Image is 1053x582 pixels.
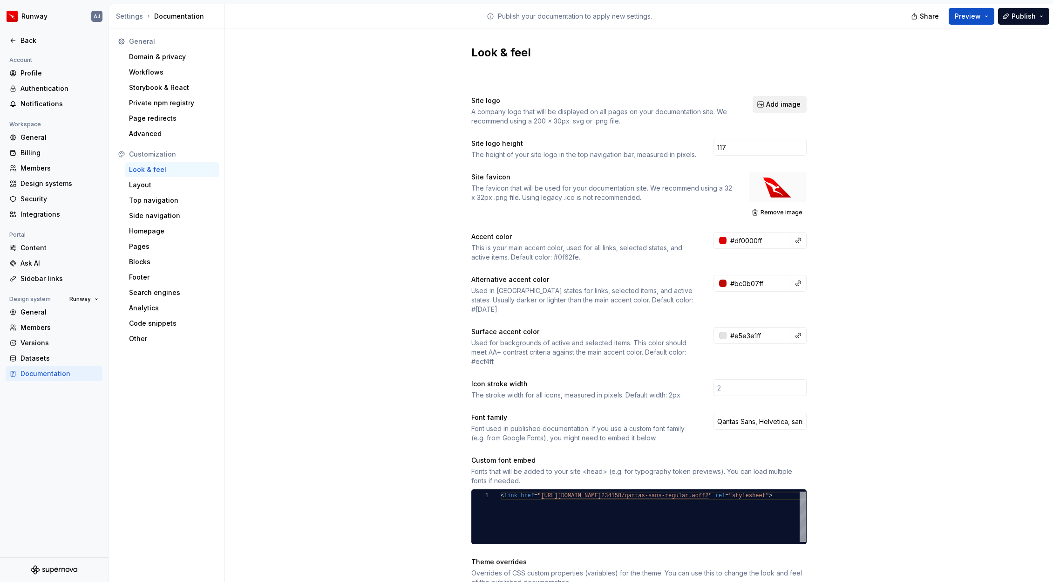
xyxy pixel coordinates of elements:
span: Publish [1012,12,1036,21]
a: Documentation [6,366,102,381]
div: The favicon that will be used for your documentation site. We recommend using a 32 x 32px .png fi... [471,184,732,202]
div: Customization [129,150,215,159]
div: General [20,133,99,142]
a: Design systems [6,176,102,191]
a: Search engines [125,285,219,300]
div: Blocks [129,257,215,267]
input: e.g. #000000 [727,327,790,344]
a: Datasets [6,351,102,366]
span: link [504,493,517,499]
span: [URL][DOMAIN_NAME] [541,493,601,499]
span: Preview [955,12,981,21]
a: Members [6,320,102,335]
div: General [129,37,215,46]
div: Top navigation [129,196,215,205]
div: Integrations [20,210,99,219]
h2: Look & feel [471,45,795,60]
div: Used in [GEOGRAPHIC_DATA] states for links, selected items, and active states. Usually darker or ... [471,286,697,314]
input: 2 [713,379,807,396]
div: Documentation [20,369,99,378]
a: Top navigation [125,193,219,208]
a: Page redirects [125,111,219,126]
span: < [501,493,504,499]
div: Versions [20,338,99,348]
a: Content [6,240,102,255]
a: Back [6,33,102,48]
a: Layout [125,178,219,192]
span: Add image [766,100,801,109]
div: Custom font embed [471,456,807,465]
div: Site favicon [471,172,732,182]
a: Blocks [125,254,219,269]
div: Billing [20,148,99,157]
a: Pages [125,239,219,254]
span: > [769,493,772,499]
div: Theme overrides [471,557,807,567]
div: Documentation [116,12,221,21]
button: Settings [116,12,143,21]
div: Design systems [20,179,99,188]
div: Members [20,164,99,173]
a: Sidebar links [6,271,102,286]
div: Profile [20,68,99,78]
a: Versions [6,336,102,350]
a: General [6,130,102,145]
div: This is your main accent color, used for all links, selected states, and active items. Default co... [471,243,697,262]
a: Domain & privacy [125,49,219,64]
div: Analytics [129,303,215,313]
p: Publish your documentation to apply new settings. [498,12,652,21]
span: " [537,493,541,499]
div: Workflows [129,68,215,77]
div: Portal [6,229,29,240]
a: Billing [6,145,102,160]
a: Integrations [6,207,102,222]
svg: Supernova Logo [31,565,77,575]
div: The height of your site logo in the top navigation bar, measured in pixels. [471,150,697,159]
div: Footer [129,273,215,282]
span: = [534,493,537,499]
div: Datasets [20,354,99,363]
div: Workspace [6,119,45,130]
div: Pages [129,242,215,251]
div: The stroke width for all icons, measured in pixels. Default width: 2px. [471,390,697,400]
div: Account [6,55,36,66]
div: Icon stroke width [471,379,697,389]
a: General [6,305,102,320]
a: Advanced [125,126,219,141]
a: Side navigation [125,208,219,223]
a: Other [125,331,219,346]
a: Ask AI [6,256,102,271]
span: Runway [69,295,91,303]
div: Design system [6,294,54,305]
div: Side navigation [129,211,215,220]
input: Inter, Arial, sans-serif [713,413,807,430]
div: Fonts that will be added to your site <head> (e.g. for typography token previews). You can load m... [471,467,807,486]
button: Add image [753,96,807,113]
div: Used for backgrounds of active and selected items. This color should meet AA+ contrast criteria a... [471,338,697,366]
div: Members [20,323,99,332]
div: Content [20,243,99,253]
span: = [726,493,729,499]
span: 234158/qantas-sans-regular.woff2 [601,493,708,499]
div: Security [20,194,99,204]
div: Other [129,334,215,343]
a: Look & feel [125,162,219,177]
div: Layout [129,180,215,190]
div: Alternative accent color [471,275,697,284]
div: 1 [472,492,489,500]
button: Preview [949,8,994,25]
a: Code snippets [125,316,219,331]
div: Notifications [20,99,99,109]
div: Font used in published documentation. If you use a custom font family (e.g. from Google Fonts), y... [471,424,697,443]
input: e.g. #000000 [727,232,790,249]
div: Code snippets [129,319,215,328]
a: Security [6,192,102,206]
div: AJ [94,13,100,20]
div: Authentication [20,84,99,93]
div: Site logo [471,96,736,105]
div: Homepage [129,226,215,236]
a: Profile [6,66,102,81]
div: A company logo that will be displayed on all pages on your documentation site. We recommend using... [471,107,736,126]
